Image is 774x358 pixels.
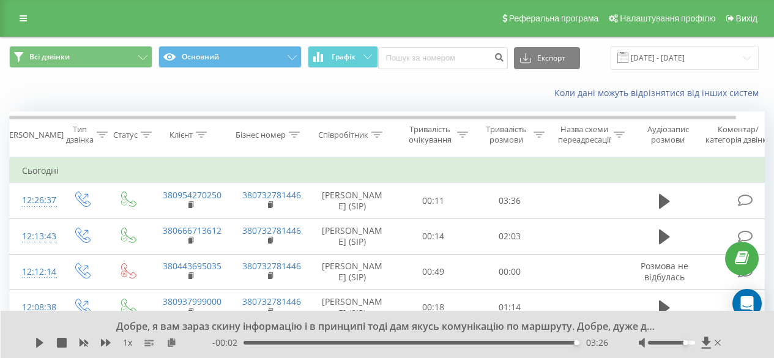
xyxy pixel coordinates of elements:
div: Добре, я вам зараз скину інформацію і в принципі тоді дам якусь комунікацію по маршруту. Добре, д... [104,320,655,334]
td: 00:49 [395,254,472,289]
td: 00:11 [395,183,472,218]
td: 03:36 [472,183,548,218]
a: 380732781446 [242,260,301,272]
button: Всі дзвінки [9,46,152,68]
div: 12:08:38 [22,296,47,319]
button: Експорт [514,47,580,69]
input: Пошук за номером [378,47,508,69]
div: Тривалість очікування [406,124,454,145]
div: Тип дзвінка [66,124,94,145]
a: Коли дані можуть відрізнятися вiд інших систем [554,87,765,99]
a: 380937999000 [163,296,221,307]
span: Вихід [736,13,757,23]
button: Основний [158,46,302,68]
div: Назва схеми переадресації [558,124,611,145]
td: 02:03 [472,218,548,254]
span: - 00:02 [212,337,244,349]
span: 1 x [123,337,132,349]
div: Accessibility label [683,340,688,345]
div: Співробітник [318,130,368,140]
div: Open Intercom Messenger [732,289,762,318]
td: [PERSON_NAME] (SIP) [310,218,395,254]
span: Графік [332,53,355,61]
a: 380732781446 [242,225,301,236]
a: 380443695035 [163,260,221,272]
span: Реферальна програма [509,13,599,23]
a: 380732781446 [242,296,301,307]
div: 12:26:37 [22,188,47,212]
div: [PERSON_NAME] [2,130,64,140]
a: 380732781446 [242,189,301,201]
div: Тривалість розмови [482,124,530,145]
div: Бізнес номер [236,130,286,140]
td: 00:14 [395,218,472,254]
td: [PERSON_NAME] (SIP) [310,183,395,218]
div: 12:12:14 [22,260,47,284]
div: Коментар/категорія дзвінка [702,124,774,145]
a: 380954270250 [163,189,221,201]
td: 00:00 [472,254,548,289]
div: Аудіозапис розмови [638,124,698,145]
button: Графік [308,46,378,68]
span: Налаштування профілю [620,13,715,23]
td: 01:14 [472,289,548,325]
td: [PERSON_NAME] (SIP) [310,289,395,325]
div: Статус [113,130,138,140]
div: Клієнт [169,130,193,140]
a: 380666713612 [163,225,221,236]
td: [PERSON_NAME] (SIP) [310,254,395,289]
span: Розмова не відбулась [641,260,688,283]
div: 12:13:43 [22,225,47,248]
div: Accessibility label [574,340,579,345]
span: 03:26 [586,337,608,349]
td: 00:18 [395,289,472,325]
span: Всі дзвінки [29,52,70,62]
